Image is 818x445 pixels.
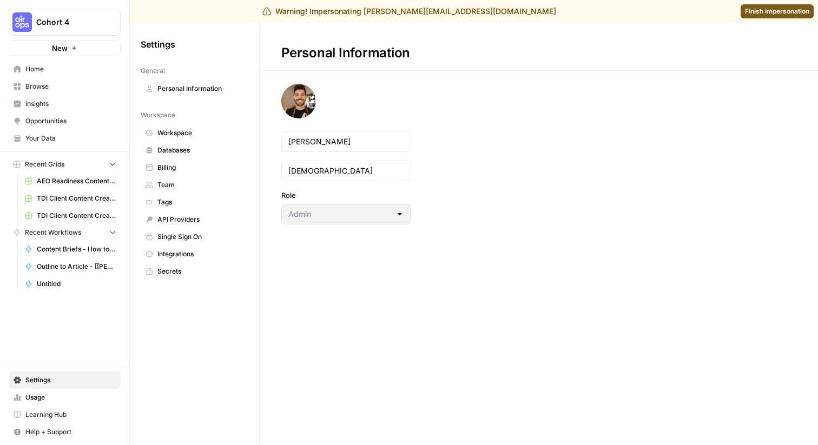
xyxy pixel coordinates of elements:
span: Personal Information [157,84,243,94]
span: Content Briefs - How to Teach a Child to read [37,244,116,254]
a: TDI Client Content Creation-3 [20,207,121,224]
a: Untitled [20,275,121,293]
img: avatar [281,84,316,118]
span: Your Data [25,134,116,143]
span: Finish impersonation [745,6,809,16]
span: Settings [141,38,175,51]
span: Workspace [141,110,175,120]
span: Untitled [37,279,116,289]
a: Tags [141,194,248,211]
button: New [9,40,121,56]
span: Home [25,64,116,74]
a: Browse [9,78,121,95]
a: Usage [9,389,121,406]
span: Browse [25,82,116,91]
span: Opportunities [25,116,116,126]
span: Cohort 4 [36,17,102,28]
span: Learning Hub [25,410,116,420]
a: Finish impersonation [741,4,814,18]
a: Personal Information [141,80,248,97]
span: Settings [25,375,116,385]
button: Help + Support [9,423,121,441]
a: Learning Hub [9,406,121,423]
a: TDI Client Content Creation [20,190,121,207]
span: AEO Readiness Content Audit & Refresher [37,176,116,186]
img: Cohort 4 Logo [12,12,32,32]
span: Secrets [157,267,243,276]
a: Your Data [9,130,121,147]
span: Tags [157,197,243,207]
span: Outline to Article - [[PERSON_NAME]'s Version] [37,262,116,271]
span: Insights [25,99,116,109]
span: API Providers [157,215,243,224]
a: Workspace [141,124,248,142]
a: AEO Readiness Content Audit & Refresher [20,172,121,190]
span: TDI Client Content Creation-3 [37,211,116,221]
button: Recent Grids [9,156,121,172]
span: New [52,43,68,54]
a: Home [9,61,121,78]
a: Outline to Article - [[PERSON_NAME]'s Version] [20,258,121,275]
span: Usage [25,393,116,402]
span: Workspace [157,128,243,138]
a: Integrations [141,245,248,263]
span: Billing [157,163,243,172]
a: API Providers [141,211,248,228]
a: Team [141,176,248,194]
span: Single Sign On [157,232,243,242]
span: Team [157,180,243,190]
a: Opportunities [9,112,121,130]
div: Personal Information [260,44,432,62]
label: Role [281,190,411,201]
span: TDI Client Content Creation [37,194,116,203]
span: Integrations [157,249,243,259]
div: Warning! Impersonating [PERSON_NAME][EMAIL_ADDRESS][DOMAIN_NAME] [262,6,556,17]
span: Help + Support [25,427,116,437]
a: Billing [141,159,248,176]
button: Workspace: Cohort 4 [9,9,121,36]
a: Secrets [141,263,248,280]
button: Recent Workflows [9,224,121,241]
span: Databases [157,145,243,155]
span: General [141,66,165,76]
span: Recent Grids [25,160,64,169]
a: Content Briefs - How to Teach a Child to read [20,241,121,258]
a: Single Sign On [141,228,248,245]
a: Insights [9,95,121,112]
a: Databases [141,142,248,159]
a: Settings [9,371,121,389]
span: Recent Workflows [25,228,81,237]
